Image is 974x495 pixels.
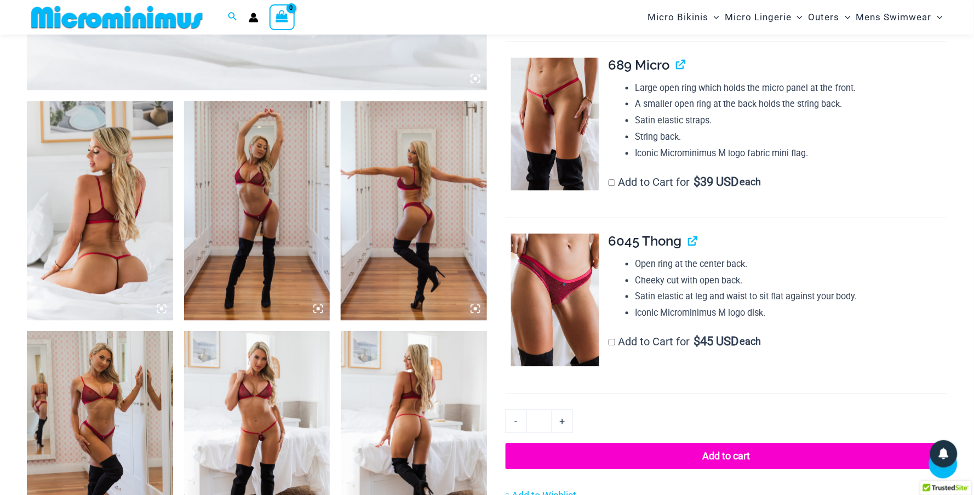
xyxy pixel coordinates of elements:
[526,409,552,433] input: Product quantity
[694,334,700,348] span: $
[806,3,853,31] a: OutersMenu ToggleMenu Toggle
[792,3,803,31] span: Menu Toggle
[228,10,238,24] a: Search icon link
[932,3,943,31] span: Menu Toggle
[635,112,947,129] li: Satin elastic straps.
[694,336,738,347] span: 45 USD
[694,177,738,187] span: 39 USD
[249,13,259,22] a: Account icon link
[506,443,947,469] button: Add to cart
[609,233,682,249] span: 6045 Thong
[184,101,330,320] img: Guilty Pleasures Red 1045 Bra 6045 Thong
[341,101,487,320] img: Guilty Pleasures Red 1045 Bra 6045 Thong
[740,336,761,347] span: each
[635,96,947,112] li: A smaller open ring at the back holds the string back.
[648,3,708,31] span: Micro Bikinis
[856,3,932,31] span: Mens Swimwear
[609,335,761,348] label: Add to Cart for
[645,3,722,31] a: Micro BikinisMenu ToggleMenu Toggle
[722,3,805,31] a: Micro LingerieMenu ToggleMenu Toggle
[853,3,946,31] a: Mens SwimwearMenu ToggleMenu Toggle
[840,3,851,31] span: Menu Toggle
[609,179,615,186] input: Add to Cart for$39 USD each
[740,177,761,187] span: each
[270,4,295,30] a: View Shopping Cart, empty
[506,409,526,433] a: -
[725,3,792,31] span: Micro Lingerie
[635,288,947,305] li: Satin elastic at leg and waist to sit flat against your body.
[635,256,947,272] li: Open ring at the center back.
[552,409,573,433] a: +
[609,175,761,189] label: Add to Cart for
[635,305,947,321] li: Iconic Microminimus M logo disk.
[27,101,173,320] img: Guilty Pleasures Red 1045 Bra 689 Micro
[694,175,700,189] span: $
[708,3,719,31] span: Menu Toggle
[27,5,207,30] img: MM SHOP LOGO FLAT
[511,234,599,366] img: Guilty Pleasures Red 6045 Thong
[609,57,670,73] span: 689 Micro
[635,129,947,145] li: String back.
[635,272,947,289] li: Cheeky cut with open back.
[809,3,840,31] span: Outers
[643,2,947,33] nav: Site Navigation
[609,339,615,345] input: Add to Cart for$45 USD each
[635,145,947,162] li: Iconic Microminimus M logo fabric mini flag.
[635,80,947,96] li: Large open ring which holds the micro panel at the front.
[511,58,599,190] img: Guilty Pleasures Red 689 Micro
